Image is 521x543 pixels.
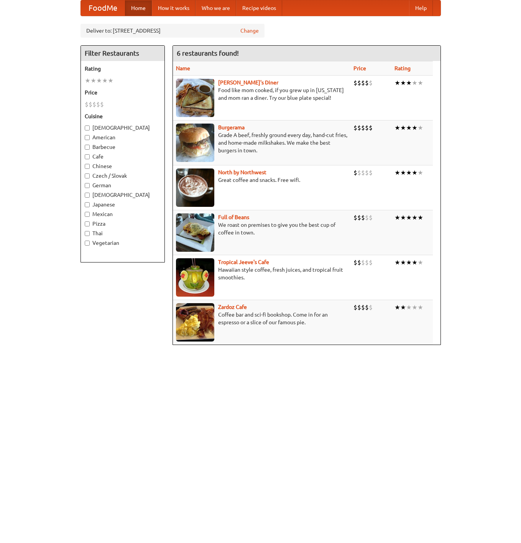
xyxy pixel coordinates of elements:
[85,229,161,237] label: Thai
[369,303,373,312] li: $
[417,79,423,87] li: ★
[365,79,369,87] li: $
[85,154,90,159] input: Cafe
[85,202,90,207] input: Japanese
[417,168,423,177] li: ★
[357,124,361,132] li: $
[85,76,90,85] li: ★
[412,79,417,87] li: ★
[85,145,90,150] input: Barbecue
[176,221,347,236] p: We roast on premises to give you the best cup of coffee in town.
[400,213,406,222] li: ★
[85,210,161,218] label: Mexican
[361,258,365,267] li: $
[412,168,417,177] li: ★
[365,168,369,177] li: $
[176,266,347,281] p: Hawaiian style coffee, fresh juices, and tropical fruit smoothies.
[81,24,265,38] div: Deliver to: [STREET_ADDRESS]
[89,100,92,109] li: $
[176,79,214,117] img: sallys.jpg
[353,124,357,132] li: $
[361,303,365,312] li: $
[85,182,161,189] label: German
[218,79,278,86] a: [PERSON_NAME]'s Diner
[81,0,125,16] a: FoodMe
[108,76,113,85] li: ★
[96,100,100,109] li: $
[353,258,357,267] li: $
[176,86,347,102] p: Food like mom cooked, if you grew up in [US_STATE] and mom ran a diner. Try our blue plate special!
[417,124,423,132] li: ★
[218,169,266,175] a: North by Northwest
[218,214,249,220] b: Full of Beans
[85,212,90,217] input: Mexican
[90,76,96,85] li: ★
[406,124,412,132] li: ★
[85,135,90,140] input: American
[196,0,236,16] a: Who we are
[365,258,369,267] li: $
[394,168,400,177] li: ★
[176,65,190,71] a: Name
[176,213,214,252] img: beans.jpg
[361,124,365,132] li: $
[412,124,417,132] li: ★
[369,124,373,132] li: $
[412,213,417,222] li: ★
[236,0,282,16] a: Recipe videos
[409,0,433,16] a: Help
[176,176,347,184] p: Great coffee and snacks. Free wifi.
[357,213,361,222] li: $
[394,79,400,87] li: ★
[81,46,164,61] h4: Filter Restaurants
[365,213,369,222] li: $
[85,241,90,246] input: Vegetarian
[394,258,400,267] li: ★
[357,79,361,87] li: $
[85,153,161,160] label: Cafe
[85,173,90,178] input: Czech / Slovak
[85,201,161,208] label: Japanese
[353,168,357,177] li: $
[218,259,269,265] a: Tropical Jeeve's Cafe
[176,311,347,326] p: Coffee bar and sci-fi bookshop. Come in for an espresso or a slice of our famous pie.
[85,172,161,180] label: Czech / Slovak
[92,100,96,109] li: $
[85,183,90,188] input: German
[406,258,412,267] li: ★
[353,65,366,71] a: Price
[100,100,104,109] li: $
[357,168,361,177] li: $
[96,76,102,85] li: ★
[365,124,369,132] li: $
[85,134,161,141] label: American
[176,258,214,297] img: jeeves.jpg
[406,213,412,222] li: ★
[85,112,161,120] h5: Cuisine
[361,168,365,177] li: $
[85,100,89,109] li: $
[85,164,90,169] input: Chinese
[85,220,161,228] label: Pizza
[369,168,373,177] li: $
[400,258,406,267] li: ★
[353,303,357,312] li: $
[152,0,196,16] a: How it works
[361,213,365,222] li: $
[417,258,423,267] li: ★
[357,303,361,312] li: $
[369,213,373,222] li: $
[400,79,406,87] li: ★
[85,65,161,73] h5: Rating
[176,168,214,207] img: north.jpg
[85,124,161,132] label: [DEMOGRAPHIC_DATA]
[85,143,161,151] label: Barbecue
[406,303,412,312] li: ★
[125,0,152,16] a: Home
[176,124,214,162] img: burgerama.jpg
[369,79,373,87] li: $
[365,303,369,312] li: $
